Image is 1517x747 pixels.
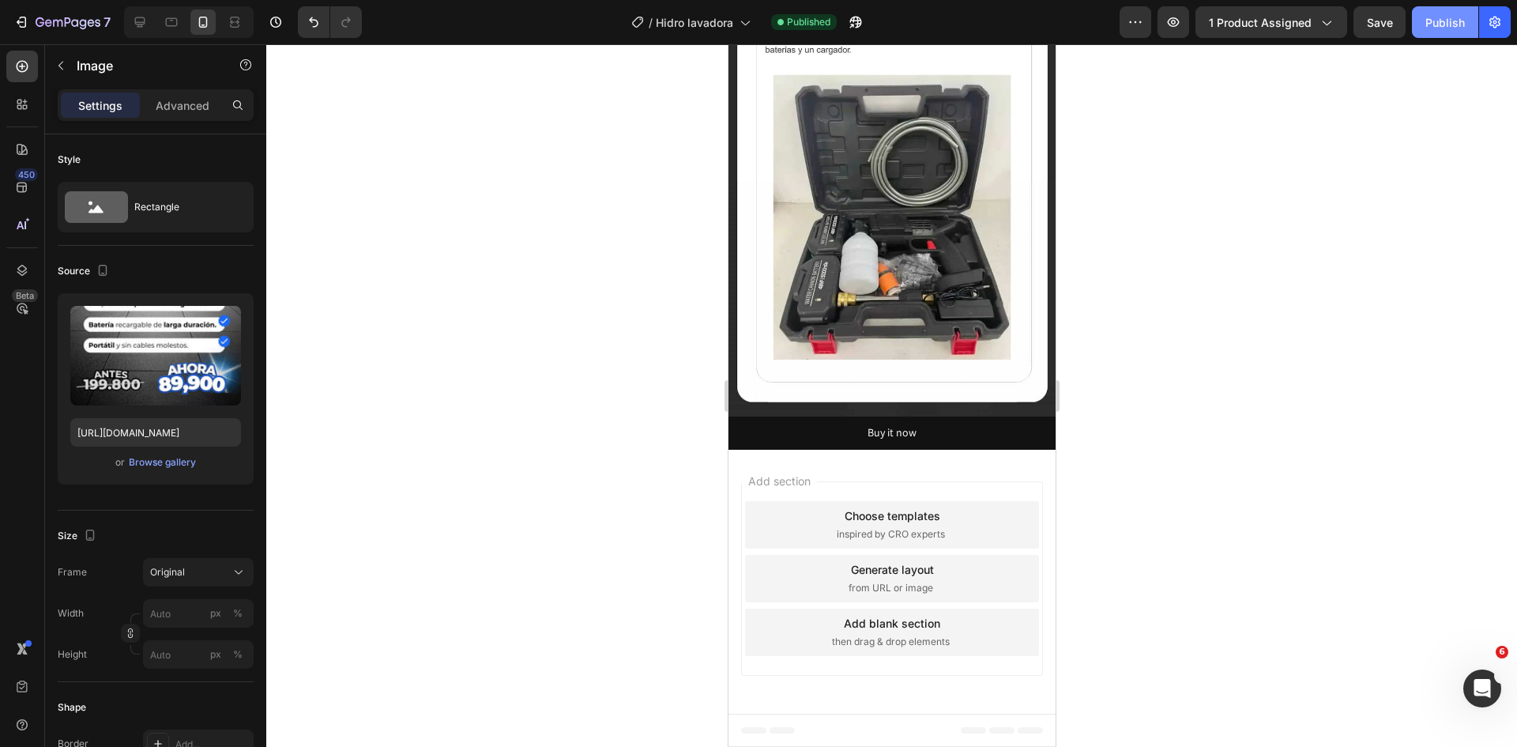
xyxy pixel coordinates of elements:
div: px [210,647,221,662]
div: Rectangle [134,189,231,225]
span: 6 [1496,646,1508,658]
div: Beta [12,289,38,302]
div: Shape [58,700,86,715]
p: Image [77,56,211,75]
div: Source [58,261,112,282]
input: https://example.com/image.jpg [70,418,241,447]
img: preview-image [70,306,241,406]
div: Publish [1425,14,1465,31]
button: px [228,645,247,664]
div: px [210,606,221,621]
label: Frame [58,565,87,579]
iframe: Intercom live chat [1463,670,1501,707]
p: Advanced [156,97,209,114]
span: or [115,453,125,472]
input: px% [143,640,254,669]
div: Style [58,153,81,167]
div: % [233,606,243,621]
p: 7 [104,13,111,32]
p: Settings [78,97,122,114]
div: % [233,647,243,662]
div: Undo/Redo [298,6,362,38]
span: Published [787,15,830,29]
button: 1 product assigned [1195,6,1347,38]
span: / [649,14,653,31]
div: Browse gallery [129,455,196,470]
button: Publish [1412,6,1478,38]
input: px% [143,599,254,628]
button: % [206,645,225,664]
button: % [206,604,225,623]
button: Browse gallery [128,455,197,470]
iframe: Design area [728,44,1056,747]
span: Save [1367,16,1393,29]
div: 450 [15,168,38,181]
button: Original [143,558,254,587]
div: Size [58,526,100,547]
button: 7 [6,6,118,38]
label: Width [58,606,84,621]
label: Height [58,647,87,662]
button: px [228,604,247,623]
span: Original [150,565,185,579]
span: 1 product assigned [1209,14,1312,31]
span: Hidro lavadora [656,14,733,31]
button: Save [1353,6,1406,38]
